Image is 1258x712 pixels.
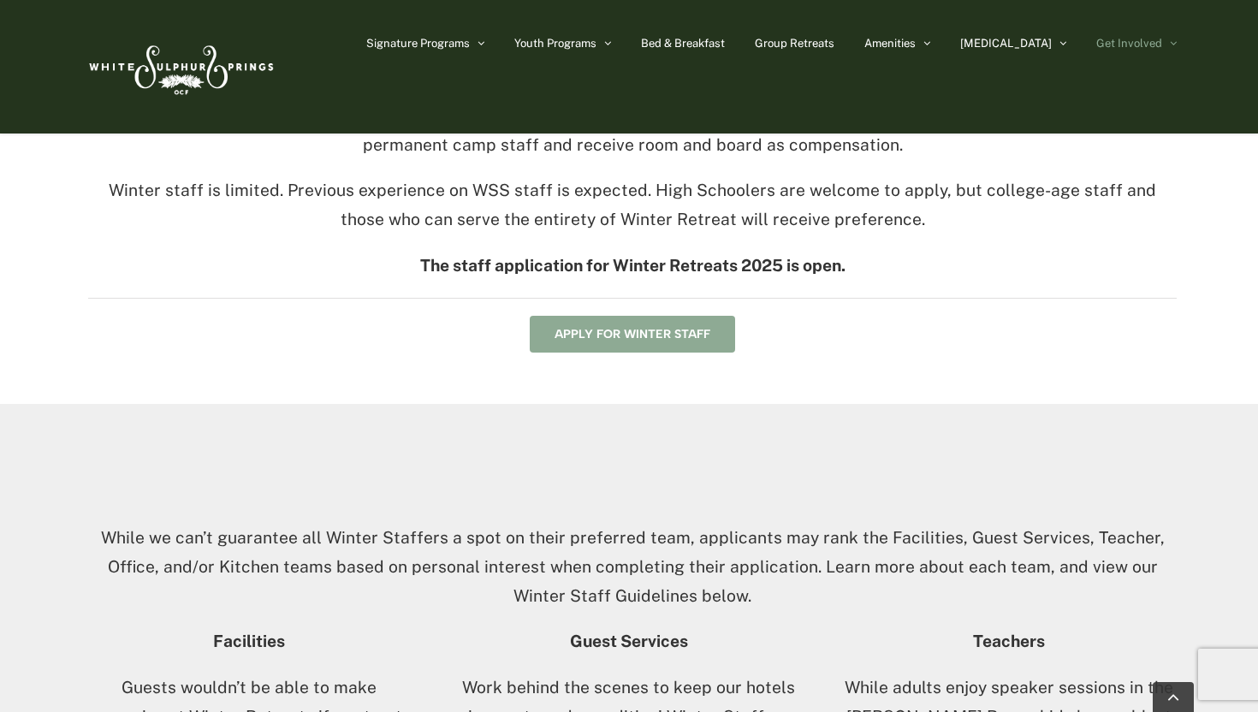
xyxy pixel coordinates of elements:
strong: Guest Services [570,632,688,650]
span: Get Involved [1096,38,1162,49]
strong: Teachers [973,632,1045,650]
strong: The staff application for Winter Retreats 2025 is open. [420,256,846,275]
span: [MEDICAL_DATA] [960,38,1052,49]
img: White Sulphur Springs Logo [81,27,278,107]
p: Winter staff is limited. Previous experience on WSS staff is expected. High Schoolers are welcome... [88,176,1177,234]
span: Youth Programs [514,38,596,49]
span: Group Retreats [755,38,834,49]
span: Signature Programs [366,38,470,49]
a: Winter Staff Application [530,316,735,353]
span: Apply for Winter Staff [555,327,710,341]
strong: Facilities [213,632,285,650]
span: Bed & Breakfast [641,38,725,49]
p: While we can’t guarantee all Winter Staffers a spot on their preferred team, applicants may rank ... [88,524,1177,610]
span: Amenities [864,38,916,49]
